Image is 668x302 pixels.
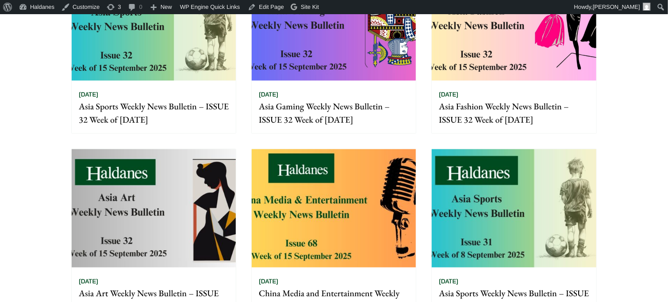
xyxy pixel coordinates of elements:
p: Asia Sports Weekly News Bulletin – ISSUE 32 Week of [DATE] [79,100,229,126]
span: [PERSON_NAME] [593,4,640,10]
time: [DATE] [439,90,458,98]
p: Asia Fashion Weekly News Bulletin – ISSUE 32 Week of [DATE] [439,100,589,126]
time: [DATE] [439,277,458,285]
time: [DATE] [79,277,98,285]
time: [DATE] [79,90,98,98]
span: Site Kit [301,4,319,10]
time: [DATE] [259,90,278,98]
p: Asia Gaming Weekly News Bulletin – ISSUE 32 Week of [DATE] [259,100,409,126]
time: [DATE] [259,277,278,285]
